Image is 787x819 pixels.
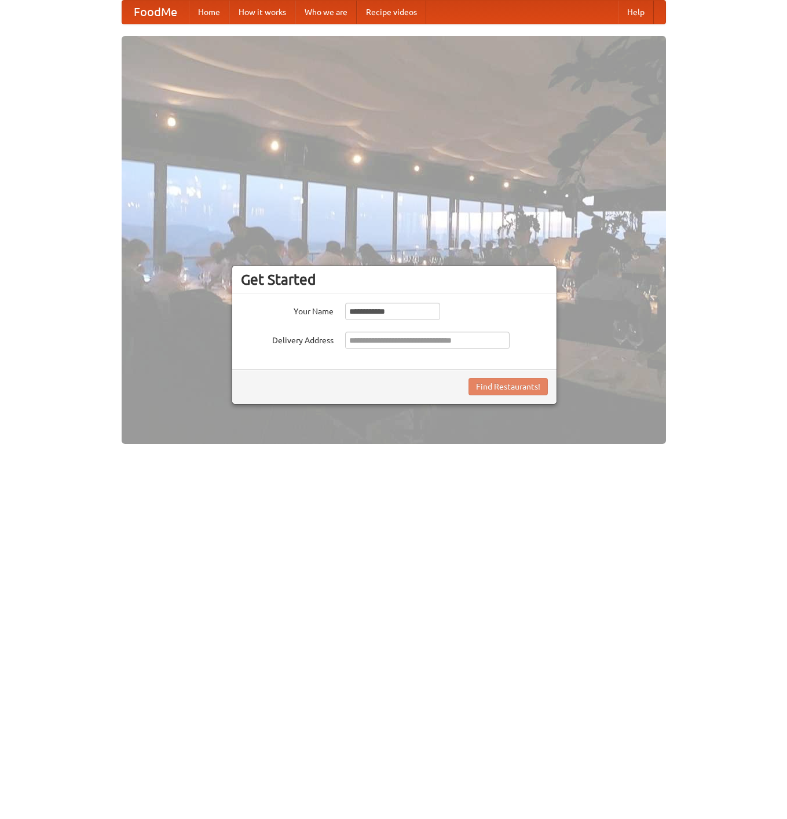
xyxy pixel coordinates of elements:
[241,271,548,288] h3: Get Started
[618,1,654,24] a: Help
[295,1,357,24] a: Who we are
[357,1,426,24] a: Recipe videos
[229,1,295,24] a: How it works
[122,1,189,24] a: FoodMe
[468,378,548,395] button: Find Restaurants!
[189,1,229,24] a: Home
[241,332,334,346] label: Delivery Address
[241,303,334,317] label: Your Name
